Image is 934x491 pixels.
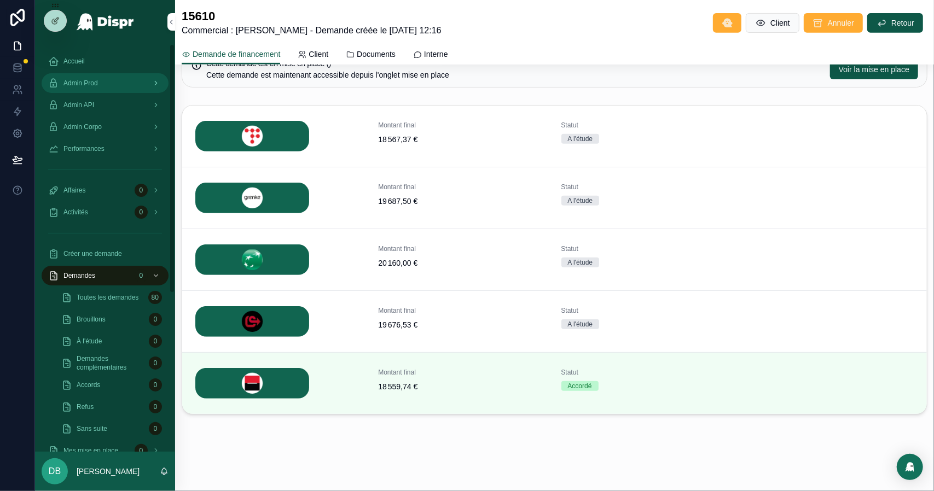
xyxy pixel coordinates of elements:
a: Refus0 [55,397,169,417]
span: Montant final [378,121,548,130]
a: Performances [42,139,169,159]
span: Sans suite [77,424,107,433]
a: Admin Prod [42,73,169,93]
div: 0 [149,422,162,435]
span: Mes mise en place [63,446,118,455]
span: Demandes complémentaires [77,354,144,372]
span: Statut [561,183,731,191]
a: Créer une demande [42,244,169,264]
span: À l'étude [77,337,102,346]
span: Demandes [63,271,95,280]
div: Accordé [568,381,592,391]
a: Client [298,44,328,66]
a: Brouillons0 [55,309,169,329]
a: Sans suite0 [55,419,169,439]
button: Annuler [804,13,863,33]
span: Statut [561,244,731,253]
a: Demande de financement [182,44,280,65]
img: GREN.png [195,183,309,213]
a: Demandes complémentaires0 [55,353,169,373]
div: A l'étude [568,134,593,144]
a: Mes mise en place0 [42,441,169,460]
span: Montant final [378,244,548,253]
span: Annuler [828,17,854,28]
span: Refus [77,402,94,411]
span: Statut [561,306,731,315]
span: Client [770,17,790,28]
span: 18 567,37 € [378,134,548,145]
a: Accueil [42,51,169,71]
h5: Cette demande est en mise en place () [206,60,821,67]
a: Admin Corpo [42,117,169,137]
span: 19 676,53 € [378,319,548,330]
span: Accueil [63,57,85,66]
button: Retour [867,13,923,33]
span: Activités [63,208,88,217]
span: Montant final [378,306,548,315]
span: 20 160,00 € [378,258,548,268]
a: Activités0 [42,202,169,222]
div: 0 [135,184,148,197]
a: Admin API [42,95,169,115]
div: 0 [149,313,162,326]
div: Open Intercom Messenger [897,454,923,480]
a: Accords0 [55,375,169,395]
a: Demandes0 [42,266,169,285]
span: Toutes les demandes [77,293,138,302]
img: LEASECOM.png [195,121,309,151]
span: Statut [561,121,731,130]
span: 18 559,74 € [378,381,548,392]
a: Toutes les demandes80 [55,288,169,307]
button: Voir la mise en place [830,60,918,79]
span: Cette demande est maintenant accessible depuis l'onglet mise en place [206,71,449,79]
span: Demande de financement [193,49,280,60]
div: 0 [149,400,162,413]
p: [PERSON_NAME] [77,466,140,477]
div: Cette demande est maintenant accessible depuis l'onglet mise en place [206,69,821,80]
img: FR.png [195,368,309,399]
div: 0 [135,269,148,282]
div: 0 [135,206,148,219]
span: Commercial : [PERSON_NAME] - Demande créée le [DATE] 12:16 [182,24,442,37]
h1: 15610 [182,9,442,24]
span: Créer une demande [63,249,122,258]
button: Client [746,13,799,33]
span: Client [309,49,328,60]
img: App logo [76,13,135,31]
span: Admin API [63,101,94,109]
span: Admin Corpo [63,122,102,131]
div: 0 [149,356,162,370]
div: 80 [148,291,162,304]
span: DB [49,465,61,478]
a: Affaires0 [42,180,169,200]
span: Statut [561,368,731,377]
img: BNP.png [195,244,309,275]
div: A l'étude [568,258,593,267]
div: A l'étude [568,196,593,206]
div: 0 [149,378,162,391]
a: Interne [413,44,448,66]
span: Brouillons [77,315,106,324]
div: 0 [149,335,162,348]
span: Montant final [378,368,548,377]
span: Documents [357,49,396,60]
a: À l'étude0 [55,331,169,351]
span: Accords [77,381,100,389]
img: LOCAM.png [195,306,309,337]
span: Voir la mise en place [839,64,909,75]
div: scrollable content [35,44,175,452]
span: Admin Prod [63,79,98,87]
span: Performances [63,144,105,153]
div: A l'étude [568,319,593,329]
span: 19 687,50 € [378,196,548,207]
a: Documents [346,44,396,66]
span: Retour [891,17,914,28]
span: Affaires [63,186,85,195]
span: Montant final [378,183,548,191]
div: 0 [135,444,148,457]
span: Interne [424,49,448,60]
